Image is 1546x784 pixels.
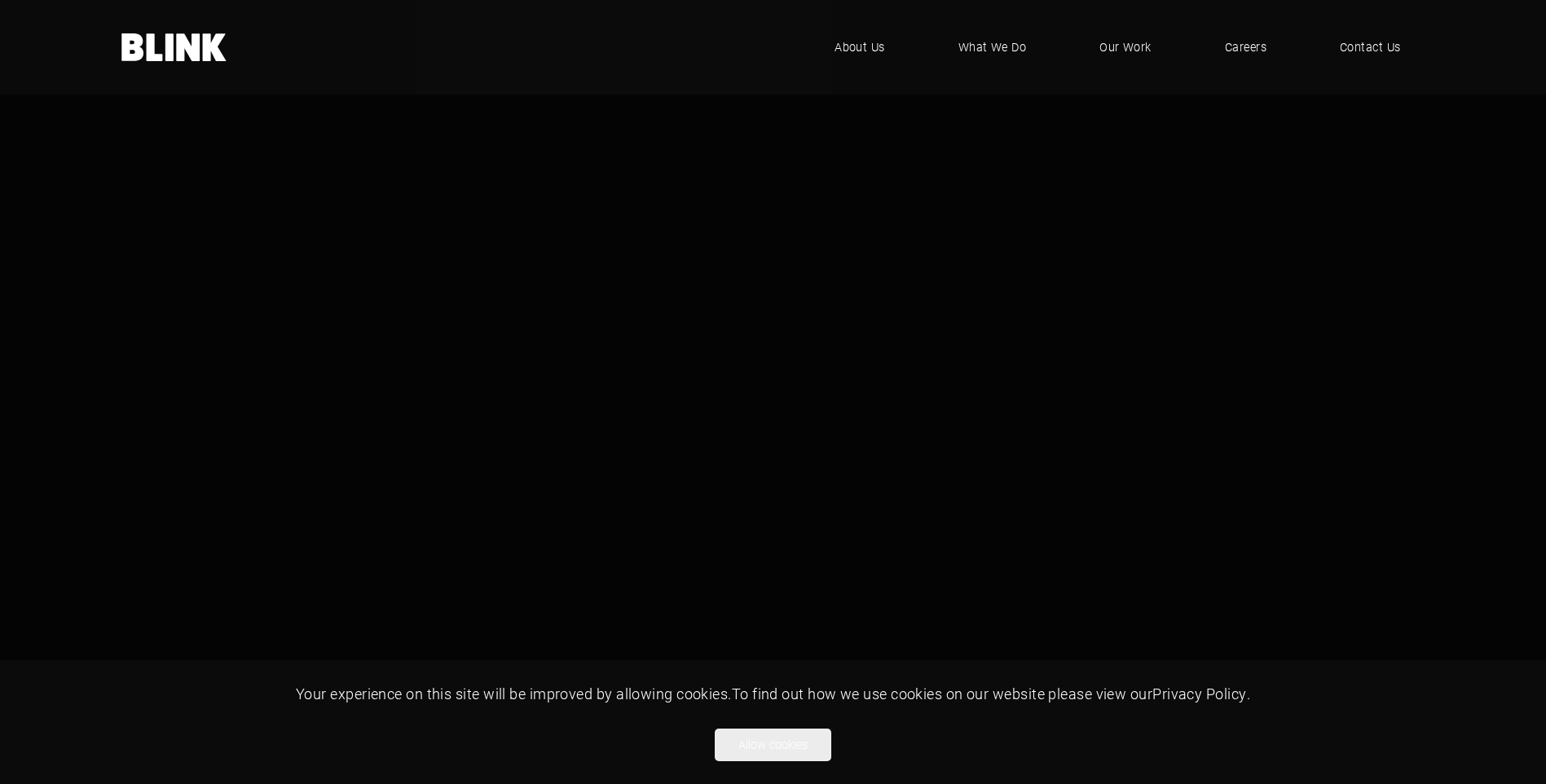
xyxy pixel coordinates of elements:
a: Our Work [1075,23,1176,72]
a: Home [121,33,227,61]
span: Your experience on this site will be improved by allowing cookies. To find out how we use cookies... [296,684,1250,703]
a: What We Do [934,23,1051,72]
span: Contact Us [1340,38,1401,56]
span: Our Work [1099,38,1152,56]
button: Allow cookies [715,729,831,761]
a: Privacy Policy [1152,684,1246,703]
span: What We Do [958,38,1027,56]
span: About Us [835,38,885,56]
a: Careers [1200,23,1291,72]
span: Careers [1225,38,1266,56]
a: About Us [810,23,910,72]
a: Contact Us [1315,23,1425,72]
